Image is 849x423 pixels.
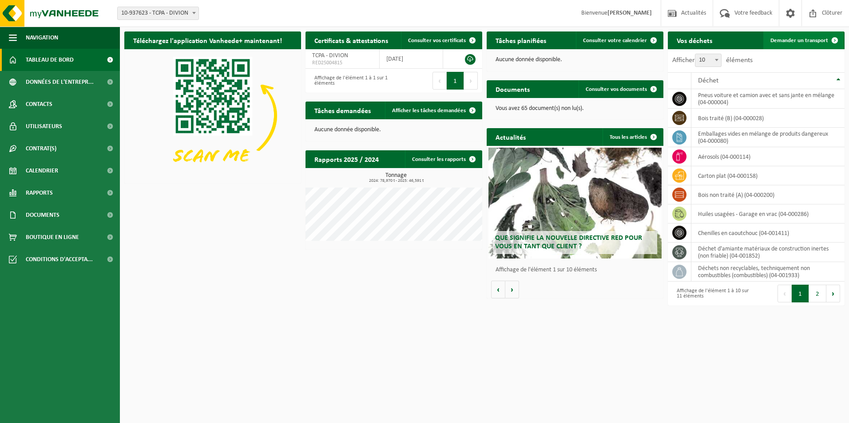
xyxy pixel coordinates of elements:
[26,71,94,93] span: Données de l'entrepr...
[305,102,380,119] h2: Tâches demandées
[495,235,642,250] span: Que signifie la nouvelle directive RED pour vous en tant que client ?
[26,182,53,204] span: Rapports
[118,7,198,20] span: 10-937623 - TCPA - DIVION
[698,77,718,84] span: Déchet
[487,31,555,49] h2: Tâches planifiées
[312,59,373,67] span: RED25004815
[26,27,58,49] span: Navigation
[778,285,792,302] button: Previous
[695,54,721,67] span: 10
[603,128,663,146] a: Tous les articles
[770,38,828,43] span: Demander un transport
[487,80,539,98] h2: Documents
[691,147,845,166] td: aérosols (04-000114)
[305,31,397,49] h2: Certificats & attestations
[464,72,478,90] button: Next
[310,71,389,90] div: Affichage de l'élément 1 à 1 sur 1 éléments
[691,262,845,282] td: déchets non recyclables, techniquement non combustibles (combustibles) (04-001933)
[117,7,199,20] span: 10-937623 - TCPA - DIVION
[310,172,482,183] h3: Tonnage
[26,115,62,137] span: Utilisateurs
[124,31,291,49] h2: Téléchargez l'application Vanheede+ maintenant!
[314,127,473,133] p: Aucune donnée disponible.
[305,150,388,168] h2: Rapports 2025 / 2024
[124,49,301,182] img: Download de VHEPlus App
[496,267,659,273] p: Affichage de l'élément 1 sur 10 éléments
[310,179,482,183] span: 2024: 78,970 t - 2025: 46,591 t
[401,31,481,49] a: Consulter vos certificats
[763,31,844,49] a: Demander un transport
[691,204,845,223] td: huiles usagées - Garage en vrac (04-000286)
[487,128,535,145] h2: Actualités
[496,106,655,112] p: Vous avez 65 document(s) non lu(s).
[691,128,845,147] td: emballages vides en mélange de produits dangereux (04-000080)
[668,31,721,49] h2: Vos déchets
[312,52,348,59] span: TCPA - DIVION
[385,102,481,119] a: Afficher les tâches demandées
[792,285,809,302] button: 1
[691,185,845,204] td: bois non traité (A) (04-000200)
[691,223,845,243] td: chenilles en caoutchouc (04-001411)
[380,49,444,69] td: [DATE]
[432,72,447,90] button: Previous
[691,166,845,185] td: carton plat (04-000158)
[691,109,845,128] td: bois traité (B) (04-000028)
[26,248,93,270] span: Conditions d'accepta...
[579,80,663,98] a: Consulter vos documents
[496,57,655,63] p: Aucune donnée disponible.
[672,284,752,303] div: Affichage de l'élément 1 à 10 sur 11 éléments
[583,38,647,43] span: Consulter votre calendrier
[691,89,845,109] td: pneus voiture et camion avec et sans jante en mélange (04-000004)
[491,281,505,298] button: Vorige
[26,137,56,160] span: Contrat(s)
[26,49,74,71] span: Tableau de bord
[607,10,652,16] strong: [PERSON_NAME]
[405,150,481,168] a: Consulter les rapports
[505,281,519,298] button: Volgende
[576,31,663,49] a: Consulter votre calendrier
[586,86,647,92] span: Consulter vos documents
[26,226,79,248] span: Boutique en ligne
[26,93,52,115] span: Contacts
[672,57,753,64] label: Afficher éléments
[488,148,662,258] a: Que signifie la nouvelle directive RED pour vous en tant que client ?
[408,38,466,43] span: Consulter vos certificats
[809,285,826,302] button: 2
[26,204,60,226] span: Documents
[691,243,845,262] td: déchet d'amiante matériaux de construction inertes (non friable) (04-001852)
[26,160,58,182] span: Calendrier
[447,72,464,90] button: 1
[826,285,840,302] button: Next
[392,108,466,114] span: Afficher les tâches demandées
